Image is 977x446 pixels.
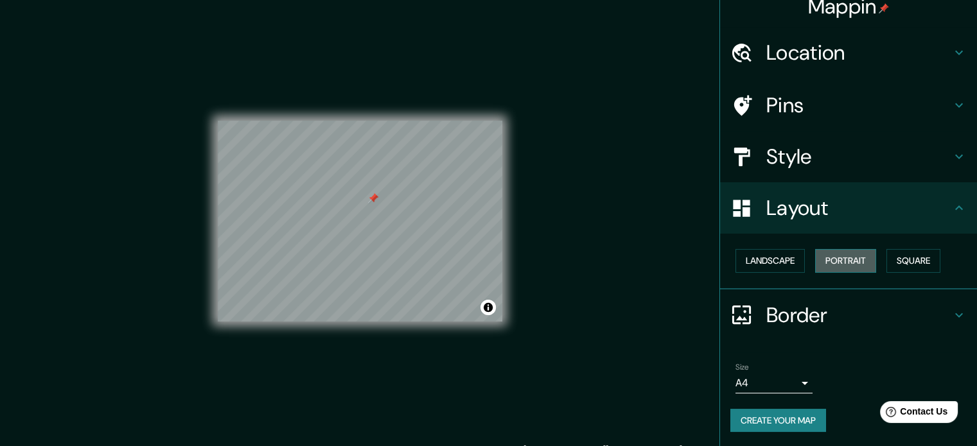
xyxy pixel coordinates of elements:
[863,396,963,432] iframe: Help widget launcher
[766,92,951,118] h4: Pins
[720,131,977,182] div: Style
[720,80,977,131] div: Pins
[766,144,951,169] h4: Style
[730,409,826,433] button: Create your map
[735,361,749,372] label: Size
[480,300,496,315] button: Toggle attribution
[766,40,951,65] h4: Location
[766,195,951,221] h4: Layout
[766,302,951,328] h4: Border
[815,249,876,273] button: Portrait
[886,249,940,273] button: Square
[720,182,977,234] div: Layout
[735,373,813,393] div: A4
[720,27,977,78] div: Location
[735,249,805,273] button: Landscape
[218,121,502,322] canvas: Map
[879,3,889,13] img: pin-icon.png
[720,289,977,341] div: Border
